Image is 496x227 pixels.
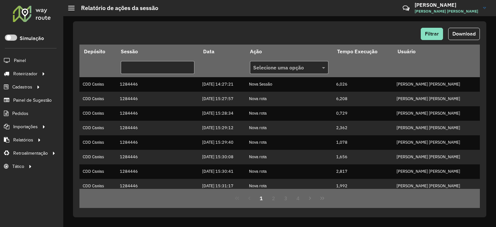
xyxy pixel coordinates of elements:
td: [DATE] 15:31:17 [199,179,246,193]
td: Nova rota [246,135,333,150]
td: 1,656 [333,150,393,164]
span: Filtrar [425,31,439,36]
span: Cadastros [12,84,32,90]
td: 1284446 [117,106,199,121]
td: [PERSON_NAME] [PERSON_NAME] [393,106,480,121]
td: 1284446 [117,77,199,92]
td: Nova rota [246,179,333,193]
span: Importações [13,123,38,130]
td: [PERSON_NAME] [PERSON_NAME] [393,164,480,179]
th: Sessão [117,45,199,58]
td: 1284446 [117,164,199,179]
td: Nova Sessão [246,77,333,92]
td: 1284446 [117,179,199,193]
td: [PERSON_NAME] [PERSON_NAME] [393,121,480,135]
td: [DATE] 15:30:41 [199,164,246,179]
td: CDD Caxias [79,77,117,92]
td: [DATE] 15:29:12 [199,121,246,135]
td: [DATE] 14:27:21 [199,77,246,92]
td: CDD Caxias [79,135,117,150]
td: [DATE] 15:30:08 [199,150,246,164]
th: Ação [246,45,333,58]
span: Painel de Sugestão [13,97,52,104]
th: Usuário [393,45,480,58]
td: 6,026 [333,77,393,92]
th: Data [199,45,246,58]
td: CDD Caxias [79,106,117,121]
button: Last Page [316,192,328,204]
button: Next Page [304,192,316,204]
td: [PERSON_NAME] [PERSON_NAME] [393,135,480,150]
td: [PERSON_NAME] [PERSON_NAME] [393,150,480,164]
h2: Relatório de ações da sessão [75,5,158,12]
button: 3 [280,192,292,204]
td: 1,078 [333,135,393,150]
span: Painel [14,57,26,64]
span: Roteirizador [13,70,37,77]
td: 1,992 [333,179,393,193]
td: CDD Caxias [79,92,117,106]
label: Simulação [20,35,44,42]
td: Nova rota [246,164,333,179]
button: Filtrar [421,28,443,40]
span: Tático [12,163,24,170]
span: Retroalimentação [13,150,48,157]
span: Pedidos [12,110,28,117]
span: Relatórios [13,137,33,143]
button: Download [448,28,480,40]
h3: [PERSON_NAME] [415,2,478,8]
td: Nova rota [246,150,333,164]
td: [PERSON_NAME] [PERSON_NAME] [393,77,480,92]
button: 4 [292,192,304,204]
td: [DATE] 15:28:34 [199,106,246,121]
td: 1284446 [117,121,199,135]
button: 2 [267,192,280,204]
a: Contato Rápido [399,1,413,15]
th: Tempo Execução [333,45,393,58]
td: 1284446 [117,150,199,164]
td: CDD Caxias [79,121,117,135]
span: Download [452,31,476,36]
td: Nova rota [246,106,333,121]
td: CDD Caxias [79,164,117,179]
td: Nova rota [246,92,333,106]
td: CDD Caxias [79,150,117,164]
td: [PERSON_NAME] [PERSON_NAME] [393,92,480,106]
td: 1284446 [117,92,199,106]
td: 2,817 [333,164,393,179]
td: 2,362 [333,121,393,135]
button: 1 [255,192,268,204]
td: [DATE] 15:27:57 [199,92,246,106]
th: Depósito [79,45,117,58]
td: 0,729 [333,106,393,121]
td: Nova rota [246,121,333,135]
td: 1284446 [117,135,199,150]
td: [PERSON_NAME] [PERSON_NAME] [393,179,480,193]
td: [DATE] 15:29:40 [199,135,246,150]
td: CDD Caxias [79,179,117,193]
td: 6,208 [333,92,393,106]
span: [PERSON_NAME] [PERSON_NAME] [415,8,478,14]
